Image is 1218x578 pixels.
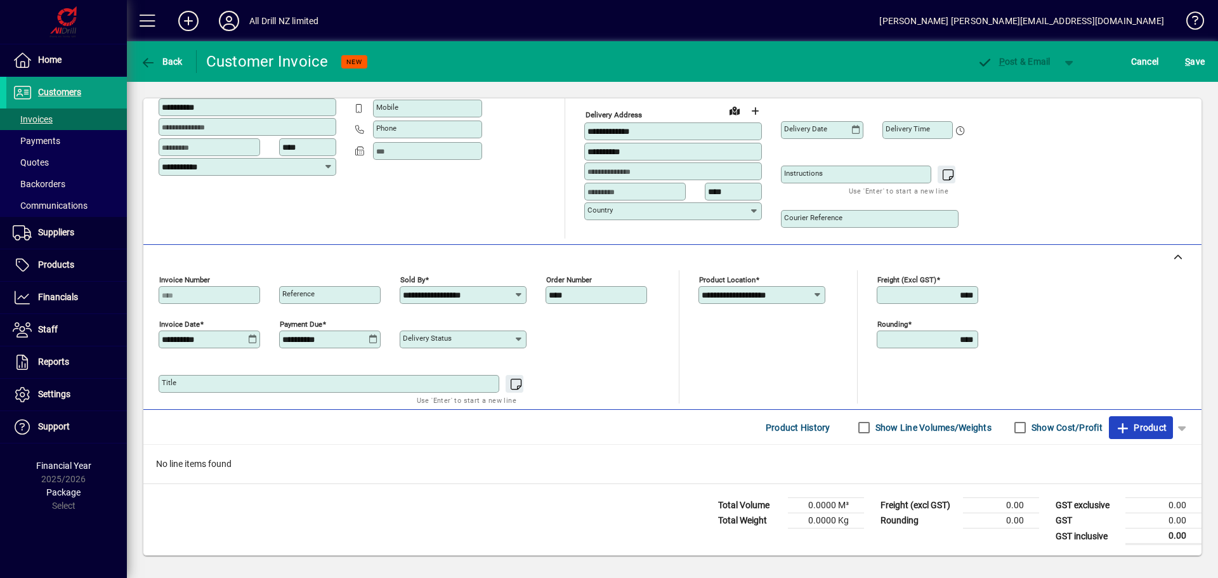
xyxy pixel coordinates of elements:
[140,56,183,67] span: Back
[963,513,1039,529] td: 0.00
[1125,529,1202,544] td: 0.00
[712,513,788,529] td: Total Weight
[1049,529,1125,544] td: GST inclusive
[6,173,127,195] a: Backorders
[282,289,315,298] mat-label: Reference
[745,101,765,121] button: Choose address
[6,249,127,281] a: Products
[877,275,936,284] mat-label: Freight (excl GST)
[38,55,62,65] span: Home
[417,393,516,407] mat-hint: Use 'Enter' to start a new line
[977,56,1051,67] span: ost & Email
[6,108,127,130] a: Invoices
[784,169,823,178] mat-label: Instructions
[1128,50,1162,73] button: Cancel
[6,411,127,443] a: Support
[724,100,745,121] a: View on map
[849,183,948,198] mat-hint: Use 'Enter' to start a new line
[873,421,992,434] label: Show Line Volumes/Weights
[159,320,200,329] mat-label: Invoice date
[1125,498,1202,513] td: 0.00
[1115,417,1167,438] span: Product
[788,498,864,513] td: 0.0000 M³
[886,124,930,133] mat-label: Delivery time
[784,213,842,222] mat-label: Courier Reference
[1109,416,1173,439] button: Product
[874,513,963,529] td: Rounding
[13,114,53,124] span: Invoices
[587,206,613,214] mat-label: Country
[1182,50,1208,73] button: Save
[159,275,210,284] mat-label: Invoice number
[766,417,830,438] span: Product History
[249,11,319,31] div: All Drill NZ limited
[137,50,186,73] button: Back
[13,200,88,211] span: Communications
[6,282,127,313] a: Financials
[6,130,127,152] a: Payments
[761,416,835,439] button: Product History
[546,275,592,284] mat-label: Order number
[13,157,49,167] span: Quotes
[403,334,452,343] mat-label: Delivery status
[784,124,827,133] mat-label: Delivery date
[788,513,864,529] td: 0.0000 Kg
[38,324,58,334] span: Staff
[1185,51,1205,72] span: ave
[1177,3,1202,44] a: Knowledge Base
[46,487,81,497] span: Package
[1125,513,1202,529] td: 0.00
[38,389,70,399] span: Settings
[971,50,1057,73] button: Post & Email
[999,56,1005,67] span: P
[1049,513,1125,529] td: GST
[376,124,396,133] mat-label: Phone
[127,50,197,73] app-page-header-button: Back
[6,314,127,346] a: Staff
[209,10,249,32] button: Profile
[699,275,756,284] mat-label: Product location
[712,498,788,513] td: Total Volume
[1131,51,1159,72] span: Cancel
[963,498,1039,513] td: 0.00
[376,103,398,112] mat-label: Mobile
[38,357,69,367] span: Reports
[879,11,1164,31] div: [PERSON_NAME] [PERSON_NAME][EMAIL_ADDRESS][DOMAIN_NAME]
[6,379,127,411] a: Settings
[36,461,91,471] span: Financial Year
[13,136,60,146] span: Payments
[38,227,74,237] span: Suppliers
[13,179,65,189] span: Backorders
[1049,498,1125,513] td: GST exclusive
[346,58,362,66] span: NEW
[6,346,127,378] a: Reports
[280,320,322,329] mat-label: Payment due
[6,195,127,216] a: Communications
[877,320,908,329] mat-label: Rounding
[162,378,176,387] mat-label: Title
[6,44,127,76] a: Home
[38,292,78,302] span: Financials
[400,275,425,284] mat-label: Sold by
[1185,56,1190,67] span: S
[38,421,70,431] span: Support
[6,217,127,249] a: Suppliers
[38,87,81,97] span: Customers
[6,152,127,173] a: Quotes
[1029,421,1103,434] label: Show Cost/Profit
[874,498,963,513] td: Freight (excl GST)
[168,10,209,32] button: Add
[143,445,1202,483] div: No line items found
[38,259,74,270] span: Products
[206,51,329,72] div: Customer Invoice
